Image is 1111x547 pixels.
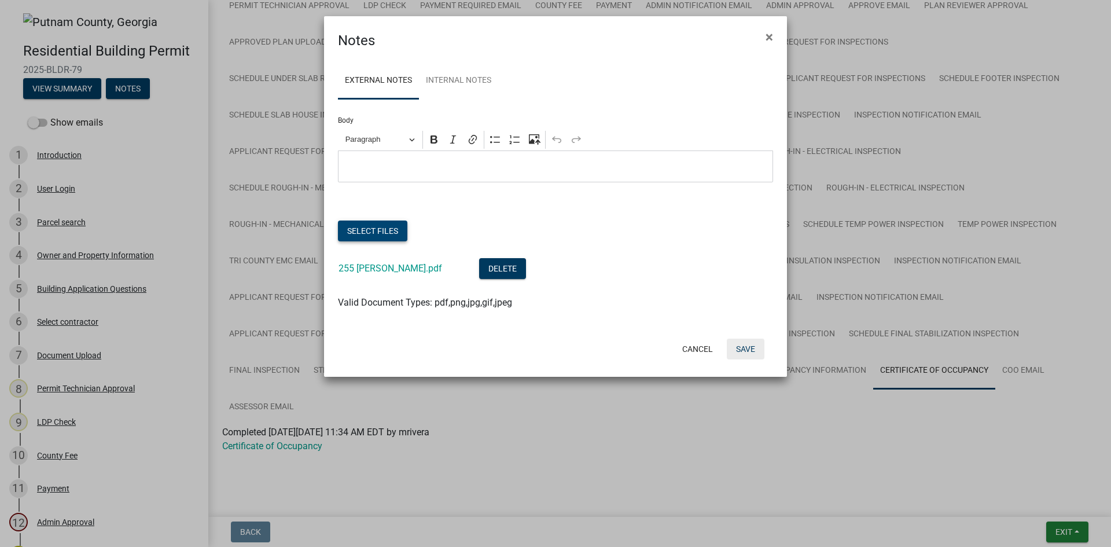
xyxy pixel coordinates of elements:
[340,131,420,149] button: Paragraph, Heading
[338,30,375,51] h4: Notes
[338,150,773,182] div: Editor editing area: main. Press Alt+0 for help.
[727,339,764,359] button: Save
[338,63,419,100] a: External Notes
[479,258,526,279] button: Delete
[339,263,442,274] a: 255 [PERSON_NAME].pdf
[338,117,354,124] label: Body
[338,221,407,241] button: Select files
[338,297,512,308] span: Valid Document Types: pdf,png,jpg,gif,jpeg
[766,29,773,45] span: ×
[756,21,782,53] button: Close
[338,129,773,150] div: Editor toolbar
[345,133,406,146] span: Paragraph
[479,264,526,275] wm-modal-confirm: Delete Document
[419,63,498,100] a: Internal Notes
[673,339,722,359] button: Cancel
